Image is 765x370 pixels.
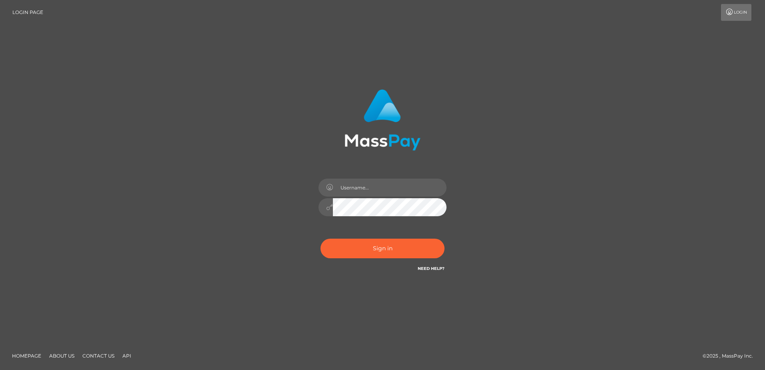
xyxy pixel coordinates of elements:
a: About Us [46,350,78,362]
img: MassPay Login [344,89,421,151]
a: Login [721,4,751,21]
a: Login Page [12,4,43,21]
input: Username... [333,179,447,197]
div: © 2025 , MassPay Inc. [703,352,759,360]
a: Homepage [9,350,44,362]
a: API [119,350,134,362]
a: Need Help? [418,266,445,271]
button: Sign in [320,239,445,258]
a: Contact Us [79,350,118,362]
